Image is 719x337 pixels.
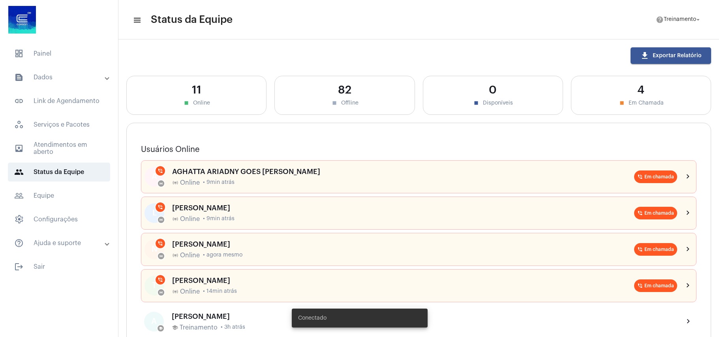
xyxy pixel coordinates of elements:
[637,210,643,216] mat-icon: phone_in_talk
[618,99,625,107] mat-icon: stop
[631,47,711,64] button: Exportar Relatório
[14,167,24,177] mat-icon: sidenav icon
[203,216,235,222] span: • 9min atrás
[203,288,237,294] span: • 14min atrás
[180,215,200,223] span: Online
[431,84,555,96] div: 0
[172,180,178,186] mat-icon: online_prediction
[683,245,693,254] mat-icon: chevron_right
[172,288,178,295] mat-icon: online_prediction
[14,144,24,153] mat-icon: sidenav icon
[331,99,338,107] mat-icon: stop
[684,317,693,326] mat-icon: chevron_right
[145,203,164,223] div: L
[145,167,164,187] div: A
[283,99,406,107] div: Offline
[8,257,110,276] span: Sair
[6,4,38,36] img: d4669ae0-8c07-2337-4f67-34b0df7f5ae4.jpeg
[473,99,480,107] mat-icon: stop
[637,283,643,288] mat-icon: phone_in_talk
[14,73,24,82] mat-icon: sidenav icon
[640,53,702,58] span: Exportar Relatório
[158,277,163,283] mat-icon: phone_in_talk
[683,281,693,290] mat-icon: chevron_right
[145,240,164,259] div: N
[159,326,163,330] mat-icon: school
[158,204,163,210] mat-icon: phone_in_talk
[172,240,634,248] div: [PERSON_NAME]
[144,312,164,331] div: A
[14,120,24,129] span: sidenav icon
[14,215,24,224] span: sidenav icon
[158,168,163,174] mat-icon: phone_in_talk
[634,243,677,256] mat-chip: Em chamada
[172,216,178,222] mat-icon: online_prediction
[183,99,190,107] mat-icon: stop
[579,84,703,96] div: 4
[172,168,634,176] div: AGHATTA ARIADNY GOES [PERSON_NAME]
[8,139,110,158] span: Atendimentos em aberto
[14,191,24,200] mat-icon: sidenav icon
[637,174,643,180] mat-icon: phone_in_talk
[159,182,163,185] mat-icon: online_prediction
[145,276,164,296] div: T
[221,324,245,330] span: • 3h atrás
[141,145,696,154] h3: Usuários Online
[159,254,163,258] mat-icon: online_prediction
[651,12,706,28] button: Treinamento
[180,288,200,295] span: Online
[172,204,634,212] div: [PERSON_NAME]
[634,279,677,292] mat-chip: Em chamada
[135,99,258,107] div: Online
[14,238,105,248] mat-panel-title: Ajuda e suporte
[8,44,110,63] span: Painel
[634,207,677,219] mat-chip: Em chamada
[695,16,702,23] mat-icon: arrow_drop_down
[180,252,200,259] span: Online
[637,247,643,252] mat-icon: phone_in_talk
[203,180,235,185] span: • 9min atrás
[159,290,163,294] mat-icon: online_prediction
[683,172,693,182] mat-icon: chevron_right
[159,218,163,222] mat-icon: online_prediction
[8,115,110,134] span: Serviços e Pacotes
[656,16,664,24] mat-icon: help
[133,15,141,25] mat-icon: sidenav icon
[14,238,24,248] mat-icon: sidenav icon
[8,210,110,229] span: Configurações
[579,99,703,107] div: Em Chamada
[180,179,200,186] span: Online
[135,84,258,96] div: 11
[172,252,178,258] mat-icon: online_prediction
[683,208,693,218] mat-icon: chevron_right
[172,324,178,331] mat-icon: school
[431,99,555,107] div: Disponíveis
[14,96,24,106] mat-icon: sidenav icon
[664,17,696,22] span: Treinamento
[203,252,242,258] span: • agora mesmo
[151,13,233,26] span: Status da Equipe
[634,170,677,183] mat-chip: Em chamada
[640,51,650,60] mat-icon: download
[14,73,105,82] mat-panel-title: Dados
[172,277,634,285] div: [PERSON_NAME]
[8,163,110,182] span: Status da Equipe
[180,324,218,331] span: Treinamento
[14,262,24,271] mat-icon: sidenav icon
[298,314,327,322] span: Conectado
[172,313,678,320] div: [PERSON_NAME]
[5,234,118,253] mat-expansion-panel-header: sidenav iconAjuda e suporte
[283,84,406,96] div: 82
[158,241,163,246] mat-icon: phone_in_talk
[5,68,118,87] mat-expansion-panel-header: sidenav iconDados
[14,49,24,58] span: sidenav icon
[8,92,110,110] span: Link de Agendamento
[8,186,110,205] span: Equipe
